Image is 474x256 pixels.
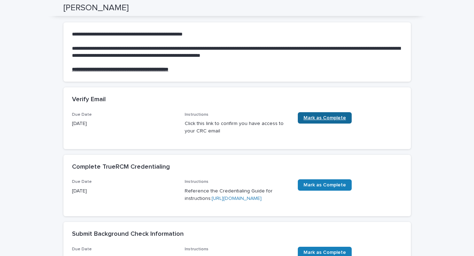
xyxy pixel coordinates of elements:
[72,230,184,238] h2: Submit Background Check Information
[303,115,346,120] span: Mark as Complete
[185,113,208,117] span: Instructions
[72,163,170,171] h2: Complete TrueRCM Credentialing
[303,183,346,187] span: Mark as Complete
[185,247,208,251] span: Instructions
[72,120,177,127] p: [DATE]
[185,187,289,202] p: Reference the Credentialing Guide for instructions:
[72,187,177,195] p: [DATE]
[72,247,92,251] span: Due Date
[72,113,92,117] span: Due Date
[298,112,352,124] a: Mark as Complete
[63,3,129,13] h2: [PERSON_NAME]
[212,196,262,201] a: [URL][DOMAIN_NAME]
[303,250,346,255] span: Mark as Complete
[298,179,352,191] a: Mark as Complete
[185,120,289,135] p: Click this link to confirm you have access to your CRC email
[185,180,208,184] span: Instructions
[72,96,106,104] h2: Verify Email
[72,180,92,184] span: Due Date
